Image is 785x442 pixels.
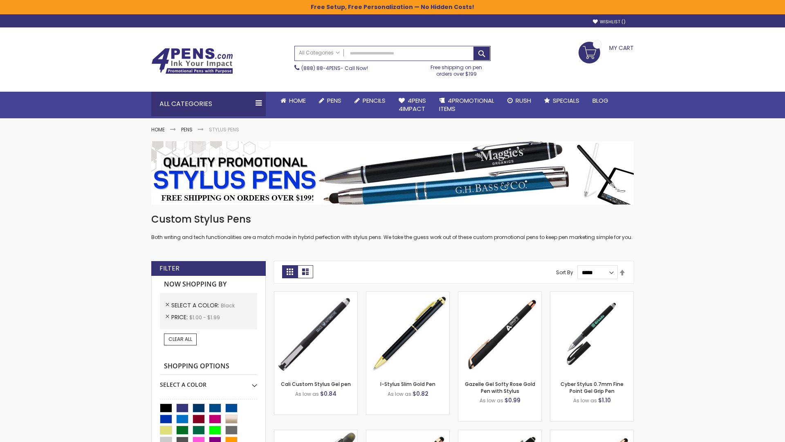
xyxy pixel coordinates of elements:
[380,381,435,388] a: I-Stylus Slim Gold Pen
[274,92,312,110] a: Home
[550,430,633,437] a: Gazelle Gel Softy Rose Gold Pen with Stylus - ColorJet-Black
[295,390,319,397] span: As low as
[301,65,368,72] span: - Call Now!
[274,430,357,437] a: Souvenir® Jalan Highlighter Stylus Pen Combo-Black
[366,292,449,375] img: I-Stylus Slim Gold-Black
[586,92,615,110] a: Blog
[598,396,611,404] span: $1.10
[160,358,257,375] strong: Shopping Options
[160,276,257,293] strong: Now Shopping by
[550,292,633,375] img: Cyber Stylus 0.7mm Fine Point Gel Grip Pen-Black
[422,61,491,77] div: Free shipping on pen orders over $199
[282,265,298,278] strong: Grid
[458,292,541,375] img: Gazelle Gel Softy Rose Gold Pen with Stylus-Black
[151,213,634,241] div: Both writing and tech functionalities are a match made in hybrid perfection with stylus pens. We ...
[301,65,341,72] a: (888) 88-4PENS
[573,397,597,404] span: As low as
[151,141,634,205] img: Stylus Pens
[505,396,520,404] span: $0.99
[366,291,449,298] a: I-Stylus Slim Gold-Black
[281,381,351,388] a: Cali Custom Stylus Gel pen
[348,92,392,110] a: Pencils
[388,390,411,397] span: As low as
[480,397,503,404] span: As low as
[168,336,192,343] span: Clear All
[164,334,197,345] a: Clear All
[209,126,239,133] strong: Stylus Pens
[299,50,340,56] span: All Categories
[295,46,344,60] a: All Categories
[189,314,220,321] span: $1.00 - $1.99
[538,92,586,110] a: Specials
[550,291,633,298] a: Cyber Stylus 0.7mm Fine Point Gel Grip Pen-Black
[160,375,257,389] div: Select A Color
[151,213,634,226] h1: Custom Stylus Pens
[399,96,426,113] span: 4Pens 4impact
[151,48,233,74] img: 4Pens Custom Pens and Promotional Products
[516,96,531,105] span: Rush
[151,126,165,133] a: Home
[327,96,341,105] span: Pens
[458,430,541,437] a: Custom Soft Touch® Metal Pens with Stylus-Black
[439,96,494,113] span: 4PROMOTIONAL ITEMS
[274,291,357,298] a: Cali Custom Stylus Gel pen-Black
[274,292,357,375] img: Cali Custom Stylus Gel pen-Black
[366,430,449,437] a: Islander Softy Rose Gold Gel Pen with Stylus-Black
[501,92,538,110] a: Rush
[289,96,306,105] span: Home
[181,126,193,133] a: Pens
[392,92,433,118] a: 4Pens4impact
[465,381,535,394] a: Gazelle Gel Softy Rose Gold Pen with Stylus
[556,269,573,276] label: Sort By
[413,390,428,398] span: $0.82
[592,96,608,105] span: Blog
[151,92,266,116] div: All Categories
[171,313,189,321] span: Price
[553,96,579,105] span: Specials
[312,92,348,110] a: Pens
[159,264,179,273] strong: Filter
[433,92,501,118] a: 4PROMOTIONALITEMS
[458,291,541,298] a: Gazelle Gel Softy Rose Gold Pen with Stylus-Black
[593,19,626,25] a: Wishlist
[561,381,624,394] a: Cyber Stylus 0.7mm Fine Point Gel Grip Pen
[171,301,221,309] span: Select A Color
[320,390,336,398] span: $0.84
[363,96,386,105] span: Pencils
[221,302,235,309] span: Black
